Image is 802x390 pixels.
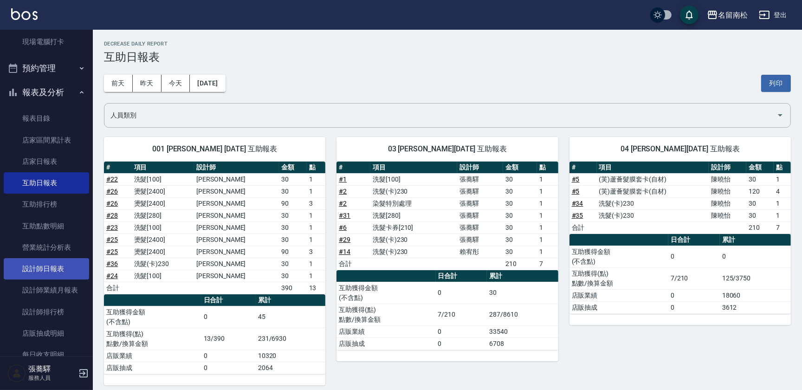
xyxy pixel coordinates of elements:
th: 累計 [487,270,558,282]
a: #22 [106,175,118,183]
td: 店販抽成 [336,338,435,350]
table: a dense table [569,162,791,234]
td: 張蕎驛 [457,209,503,221]
a: #25 [106,248,118,255]
h5: 張蕎驛 [28,364,76,374]
p: 服務人員 [28,374,76,382]
td: 30 [503,221,537,234]
table: a dense table [336,270,558,350]
td: 30 [279,221,307,234]
button: 今天 [162,75,190,92]
th: 累計 [720,234,791,246]
td: 30 [487,282,558,304]
td: 1 [537,185,558,197]
th: # [569,162,597,174]
td: 210 [746,221,774,234]
td: 7/210 [436,304,487,325]
td: 店販業績 [104,350,201,362]
td: 1 [307,209,326,221]
td: 互助獲得金額 (不含點) [336,282,435,304]
td: 張蕎驛 [457,185,503,197]
a: #25 [106,236,118,243]
td: 1 [307,234,326,246]
td: 30 [279,185,307,197]
table: a dense table [104,162,325,294]
span: 03 [PERSON_NAME][DATE] 互助報表 [348,144,547,154]
a: 店販抽成明細 [4,323,89,344]
td: 互助獲得(點) 點數/換算金額 [569,267,668,289]
table: a dense table [104,294,325,374]
th: 日合計 [668,234,720,246]
a: 互助日報表 [4,172,89,194]
td: 7/210 [668,267,720,289]
td: 30 [746,197,774,209]
a: 營業統計分析表 [4,237,89,258]
td: 3 [307,197,326,209]
img: Person [7,364,26,383]
td: 30 [279,173,307,185]
td: 125/3750 [720,267,791,289]
td: [PERSON_NAME] [194,197,279,209]
td: 90 [279,197,307,209]
td: 張蕎驛 [457,221,503,234]
td: [PERSON_NAME] [194,221,279,234]
td: [PERSON_NAME] [194,173,279,185]
td: 1 [774,197,791,209]
a: #2 [339,188,347,195]
td: 陳曉怡 [709,197,746,209]
a: 互助點數明細 [4,215,89,237]
th: 金額 [279,162,307,174]
td: 1 [774,173,791,185]
td: 30 [279,270,307,282]
td: 7 [774,221,791,234]
a: 互助排行榜 [4,194,89,215]
a: 每日收支明細 [4,344,89,365]
td: 30 [503,234,537,246]
td: [PERSON_NAME] [194,209,279,221]
td: 231/6930 [256,328,326,350]
td: 0 [668,289,720,301]
td: 3612 [720,301,791,313]
h3: 互助日報表 [104,51,791,64]
a: #26 [106,188,118,195]
a: 設計師業績月報表 [4,279,89,301]
td: 0 [201,362,256,374]
a: #28 [106,212,118,219]
td: 1 [537,209,558,221]
td: 洗髮(卡)230 [597,197,709,209]
td: 陳曉怡 [709,173,746,185]
th: # [336,162,370,174]
td: 洗髮(卡)230 [597,209,709,221]
th: 項目 [597,162,709,174]
td: 0 [201,350,256,362]
td: 洗髮(卡)230 [132,258,194,270]
td: 30 [746,209,774,221]
td: [PERSON_NAME] [194,246,279,258]
td: 13/390 [201,328,256,350]
td: 1 [307,221,326,234]
td: 張蕎驛 [457,234,503,246]
a: #35 [572,212,583,219]
td: 互助獲得金額 (不含點) [104,306,201,328]
td: 0 [720,246,791,267]
td: 0 [436,282,487,304]
input: 人員名稱 [108,107,773,123]
a: 店家區間累計表 [4,130,89,151]
table: a dense table [336,162,558,270]
td: 1 [307,270,326,282]
td: 1 [307,185,326,197]
td: 7 [537,258,558,270]
td: 互助獲得金額 (不含點) [569,246,668,267]
a: 報表目錄 [4,108,89,129]
th: 點 [774,162,791,174]
a: 設計師日報表 [4,258,89,279]
td: 燙髮[2400] [132,197,194,209]
td: (芙)蘆薈髮膜套卡(自材) [597,173,709,185]
table: a dense table [569,234,791,314]
td: 洗髮[100] [132,270,194,282]
button: 預約管理 [4,56,89,80]
td: 18060 [720,289,791,301]
a: #6 [339,224,347,231]
td: 30 [503,197,537,209]
td: 合計 [104,282,132,294]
